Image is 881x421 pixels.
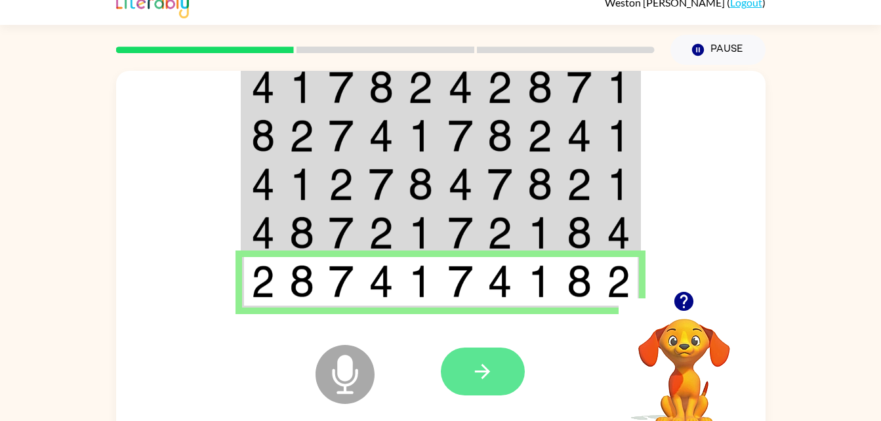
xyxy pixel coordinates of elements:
[329,168,354,201] img: 2
[487,216,512,249] img: 2
[607,71,630,104] img: 1
[567,216,592,249] img: 8
[289,265,314,298] img: 8
[408,265,433,298] img: 1
[251,119,275,152] img: 8
[527,168,552,201] img: 8
[369,71,394,104] img: 8
[607,216,630,249] img: 4
[329,265,354,298] img: 7
[448,168,473,201] img: 4
[448,119,473,152] img: 7
[329,216,354,249] img: 7
[448,71,473,104] img: 4
[289,119,314,152] img: 2
[670,35,766,65] button: Pause
[369,168,394,201] img: 7
[487,265,512,298] img: 4
[487,168,512,201] img: 7
[567,71,592,104] img: 7
[487,71,512,104] img: 2
[408,119,433,152] img: 1
[527,119,552,152] img: 2
[329,71,354,104] img: 7
[607,119,630,152] img: 1
[369,265,394,298] img: 4
[408,216,433,249] img: 1
[567,265,592,298] img: 8
[289,71,314,104] img: 1
[448,216,473,249] img: 7
[408,168,433,201] img: 8
[487,119,512,152] img: 8
[369,119,394,152] img: 4
[251,71,275,104] img: 4
[251,265,275,298] img: 2
[408,71,433,104] img: 2
[289,168,314,201] img: 1
[527,216,552,249] img: 1
[567,168,592,201] img: 2
[567,119,592,152] img: 4
[251,216,275,249] img: 4
[607,265,630,298] img: 2
[527,71,552,104] img: 8
[369,216,394,249] img: 2
[289,216,314,249] img: 8
[527,265,552,298] img: 1
[251,168,275,201] img: 4
[329,119,354,152] img: 7
[448,265,473,298] img: 7
[607,168,630,201] img: 1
